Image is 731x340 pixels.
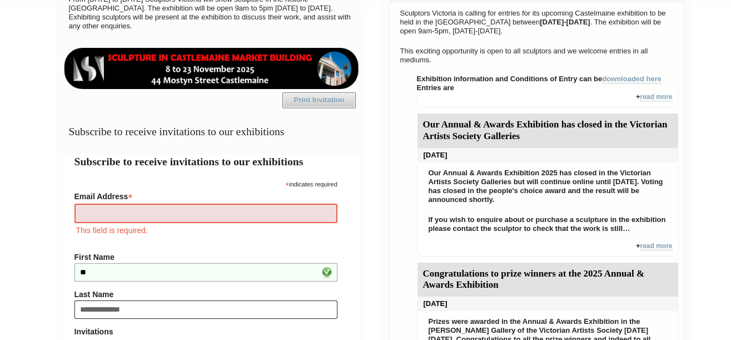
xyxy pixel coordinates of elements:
a: read more [640,242,672,250]
h2: Subscribe to receive invitations to our exhibitions [74,154,349,170]
label: Email Address [74,189,337,202]
div: Our Annual & Awards Exhibition has closed in the Victorian Artists Society Galleries [417,114,678,148]
img: castlemaine-ldrbd25v2.png [63,48,360,89]
label: Last Name [74,290,337,299]
p: Our Annual & Awards Exhibition 2025 has closed in the Victorian Artists Society Galleries but wil... [423,166,673,207]
div: [DATE] [417,148,678,162]
div: indicates required [74,178,337,189]
div: + [417,242,679,257]
a: read more [640,93,672,101]
strong: Exhibition information and Conditions of Entry can be [417,75,662,83]
a: downloaded here [602,75,662,83]
p: This exciting opportunity is open to all sculptors and we welcome entries in all mediums. [395,44,679,67]
h3: Subscribe to receive invitations to our exhibitions [63,121,360,142]
p: If you wish to enquire about or purchase a sculpture in the exhibition please contact the sculpto... [423,213,673,236]
strong: Invitations [74,327,337,336]
div: This field is required. [74,224,337,236]
div: + [417,92,679,107]
label: First Name [74,253,337,262]
div: Congratulations to prize winners at the 2025 Annual & Awards Exhibition [417,263,678,297]
div: [DATE] [417,297,678,311]
strong: [DATE]-[DATE] [540,18,590,26]
a: Print Invitation [282,92,356,108]
p: Sculptors Victoria is calling for entries for its upcoming Castelmaine exhibition to be held in t... [395,6,679,38]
